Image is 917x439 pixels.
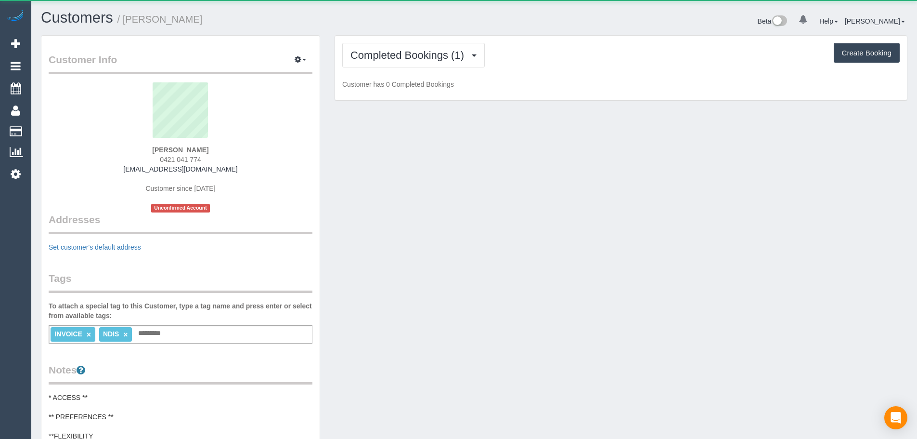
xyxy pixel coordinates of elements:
button: Completed Bookings (1) [342,43,485,67]
a: Help [819,17,838,25]
a: [EMAIL_ADDRESS][DOMAIN_NAME] [123,165,237,173]
label: To attach a special tag to this Customer, type a tag name and press enter or select from availabl... [49,301,312,320]
a: Customers [41,9,113,26]
legend: Tags [49,271,312,293]
a: Set customer's default address [49,243,141,251]
span: Unconfirmed Account [151,204,210,212]
span: 0421 041 774 [160,156,201,163]
strong: [PERSON_NAME] [152,146,208,154]
img: Automaid Logo [6,10,25,23]
small: / [PERSON_NAME] [117,14,203,25]
img: New interface [771,15,787,28]
legend: Notes [49,363,312,385]
span: NDIS [103,330,119,338]
a: Beta [758,17,788,25]
a: × [123,331,128,339]
div: Open Intercom Messenger [884,406,907,429]
a: × [87,331,91,339]
legend: Customer Info [49,53,312,74]
button: Create Booking [834,43,900,63]
span: Completed Bookings (1) [350,49,469,61]
a: [PERSON_NAME] [845,17,905,25]
span: INVOICE [54,330,82,338]
span: Customer since [DATE] [145,185,215,192]
p: Customer has 0 Completed Bookings [342,80,900,89]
